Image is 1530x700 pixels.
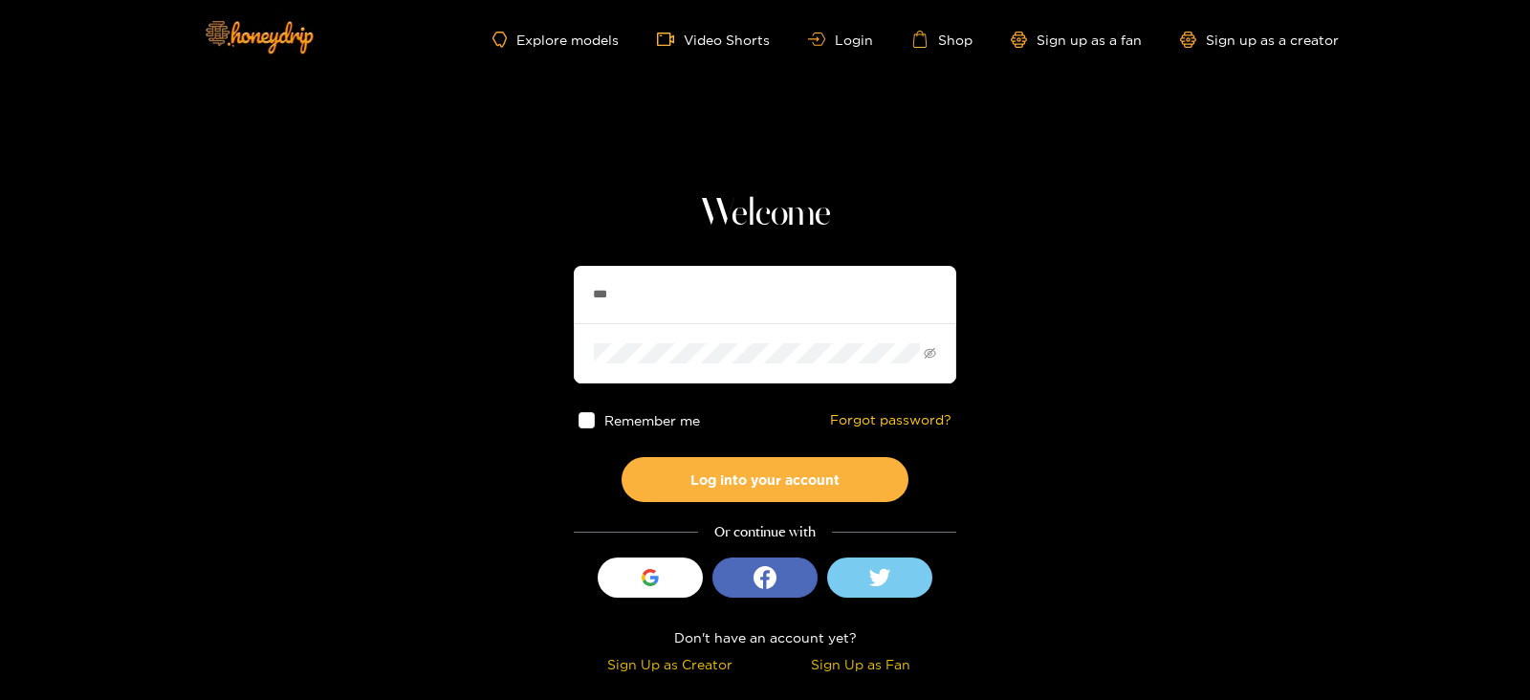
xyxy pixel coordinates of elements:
[574,191,956,237] h1: Welcome
[579,653,760,675] div: Sign Up as Creator
[808,33,873,47] a: Login
[911,31,973,48] a: Shop
[924,347,936,360] span: eye-invisible
[574,626,956,648] div: Don't have an account yet?
[1180,32,1339,48] a: Sign up as a creator
[770,653,951,675] div: Sign Up as Fan
[1011,32,1142,48] a: Sign up as a fan
[657,31,770,48] a: Video Shorts
[492,32,619,48] a: Explore models
[604,413,700,427] span: Remember me
[657,31,684,48] span: video-camera
[622,457,908,502] button: Log into your account
[574,521,956,543] div: Or continue with
[830,412,951,428] a: Forgot password?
